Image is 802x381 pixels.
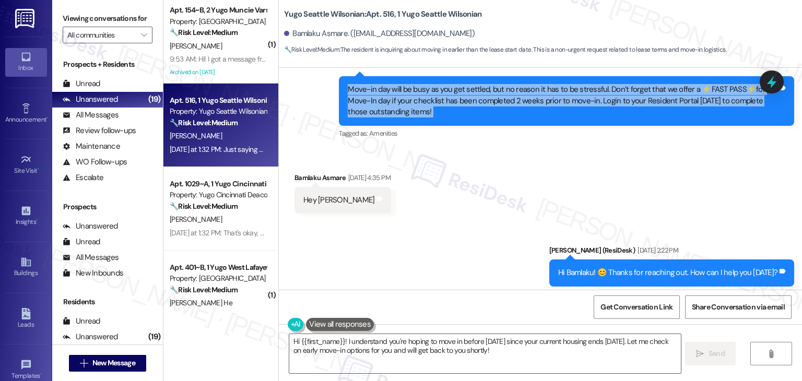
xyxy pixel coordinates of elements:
[80,359,88,367] i: 
[63,331,118,342] div: Unanswered
[63,157,127,168] div: WO Follow-ups
[63,141,120,152] div: Maintenance
[5,253,47,281] a: Buildings
[52,201,163,212] div: Prospects
[63,172,103,183] div: Escalate
[348,84,777,117] div: Move-in day will be busy as you get settled, but no reason it has to be stressful. Don’t forget t...
[549,245,794,259] div: [PERSON_NAME] (ResiDesk)
[549,287,794,302] div: Tagged as:
[63,110,119,121] div: All Messages
[558,267,777,278] div: Hi Bamlaku! 😊 Thanks for reaching out. How can I help you [DATE]?
[15,9,37,28] img: ResiDesk Logo
[685,295,792,319] button: Share Conversation via email
[289,334,680,373] textarea: Hi {{first_name}}! I understand you're hoping to move in before [DATE] since your current housing...
[146,329,163,345] div: (19)
[284,45,339,54] strong: 🔧 Risk Level: Medium
[339,126,794,141] div: Tagged as:
[40,371,42,378] span: •
[38,165,39,173] span: •
[600,302,673,313] span: Get Conversation Link
[369,129,397,138] span: Amenities
[170,28,238,37] strong: 🔧 Risk Level: Medium
[284,28,475,39] div: Bamlaku Asmare. ([EMAIL_ADDRESS][DOMAIN_NAME])
[5,305,47,333] a: Leads
[63,10,152,27] label: Viewing conversations for
[170,95,266,106] div: Apt. 516, 1 Yugo Seattle Wilsonian
[170,5,266,16] div: Apt. 154~B, 2 Yugo Muncie Varsity House
[5,48,47,76] a: Inbox
[170,16,266,27] div: Property: [GEOGRAPHIC_DATA]
[284,9,481,20] b: Yugo Seattle Wilsonian: Apt. 516, 1 Yugo Seattle Wilsonian
[170,201,238,211] strong: 🔧 Risk Level: Medium
[284,44,726,55] span: : The resident is inquiring about moving in earlier than the lease start date. This is a non-urge...
[170,262,266,273] div: Apt. 401~B, 1 Yugo West Lafayette River Market
[63,236,100,247] div: Unread
[170,118,238,127] strong: 🔧 Risk Level: Medium
[92,358,135,368] span: New Message
[170,298,232,307] span: [PERSON_NAME] He
[63,125,136,136] div: Review follow-ups
[169,66,267,79] div: Archived on [DATE]
[170,131,222,140] span: [PERSON_NAME]
[580,290,612,299] span: Call request
[67,27,136,43] input: All communities
[170,178,266,189] div: Apt. 1029~A, 1 Yugo Cincinnati Deacon
[170,215,222,224] span: [PERSON_NAME]
[52,296,163,307] div: Residents
[346,172,391,183] div: [DATE] 4:35 PM
[696,350,704,358] i: 
[170,273,266,284] div: Property: [GEOGRAPHIC_DATA]
[36,217,38,224] span: •
[52,59,163,70] div: Prospects + Residents
[303,195,374,206] div: Hey [PERSON_NAME]
[692,302,785,313] span: Share Conversation via email
[63,252,119,263] div: All Messages
[635,245,678,256] div: [DATE] 2:22 PM
[146,91,163,108] div: (19)
[170,228,387,237] div: [DATE] at 1:32 PM: That's okay, she moved in [DATE], so it's fine. Thank you
[294,172,391,187] div: Bamlaku Asmare
[5,202,47,230] a: Insights •
[170,285,238,294] strong: 🔧 Risk Level: Medium
[594,295,679,319] button: Get Conversation Link
[170,145,728,154] div: [DATE] at 1:32 PM: Just saying hi. But i did have a question. is there any way i can move in earl...
[709,348,725,359] span: Send
[170,41,222,51] span: [PERSON_NAME]
[141,31,147,39] i: 
[63,316,100,327] div: Unread
[46,114,48,122] span: •
[63,78,100,89] div: Unread
[63,268,123,279] div: New Inbounds
[170,106,266,117] div: Property: Yugo Seattle Wilsonian
[63,94,118,105] div: Unanswered
[685,342,736,365] button: Send
[170,189,266,200] div: Property: Yugo Cincinnati Deacon
[63,221,118,232] div: Unanswered
[5,151,47,179] a: Site Visit •
[69,355,146,372] button: New Message
[767,350,775,358] i: 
